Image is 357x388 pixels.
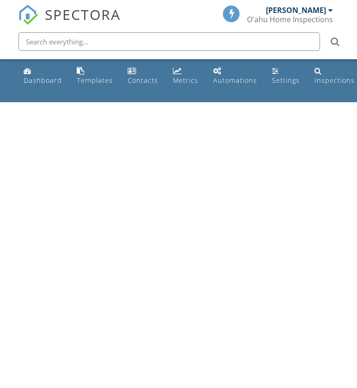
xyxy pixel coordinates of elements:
[209,63,261,89] a: Automations (Basic)
[213,76,257,85] div: Automations
[77,76,113,85] div: Templates
[73,63,117,89] a: Templates
[45,5,121,24] span: SPECTORA
[314,76,355,85] div: Inspections
[247,15,333,24] div: O'ahu Home Inspections
[20,63,66,89] a: Dashboard
[18,5,38,25] img: The Best Home Inspection Software - Spectora
[173,76,198,85] div: Metrics
[18,12,121,32] a: SPECTORA
[266,6,326,15] div: [PERSON_NAME]
[128,76,158,85] div: Contacts
[272,76,300,85] div: Settings
[24,76,62,85] div: Dashboard
[268,63,303,89] a: Settings
[18,32,320,51] input: Search everything...
[124,63,162,89] a: Contacts
[169,63,202,89] a: Metrics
